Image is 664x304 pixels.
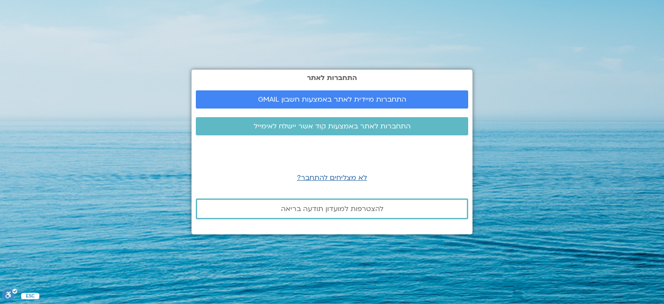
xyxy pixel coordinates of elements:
[196,198,468,219] a: להצטרפות למועדון תודעה בריאה
[196,117,468,135] a: התחברות לאתר באמצעות קוד אשר יישלח לאימייל
[297,173,367,182] a: לא מצליחים להתחבר?
[196,74,468,82] h2: התחברות לאתר
[254,122,411,130] span: התחברות לאתר באמצעות קוד אשר יישלח לאימייל
[281,205,383,213] span: להצטרפות למועדון תודעה בריאה
[258,96,406,103] span: התחברות מיידית לאתר באמצעות חשבון GMAIL
[196,90,468,109] a: התחברות מיידית לאתר באמצעות חשבון GMAIL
